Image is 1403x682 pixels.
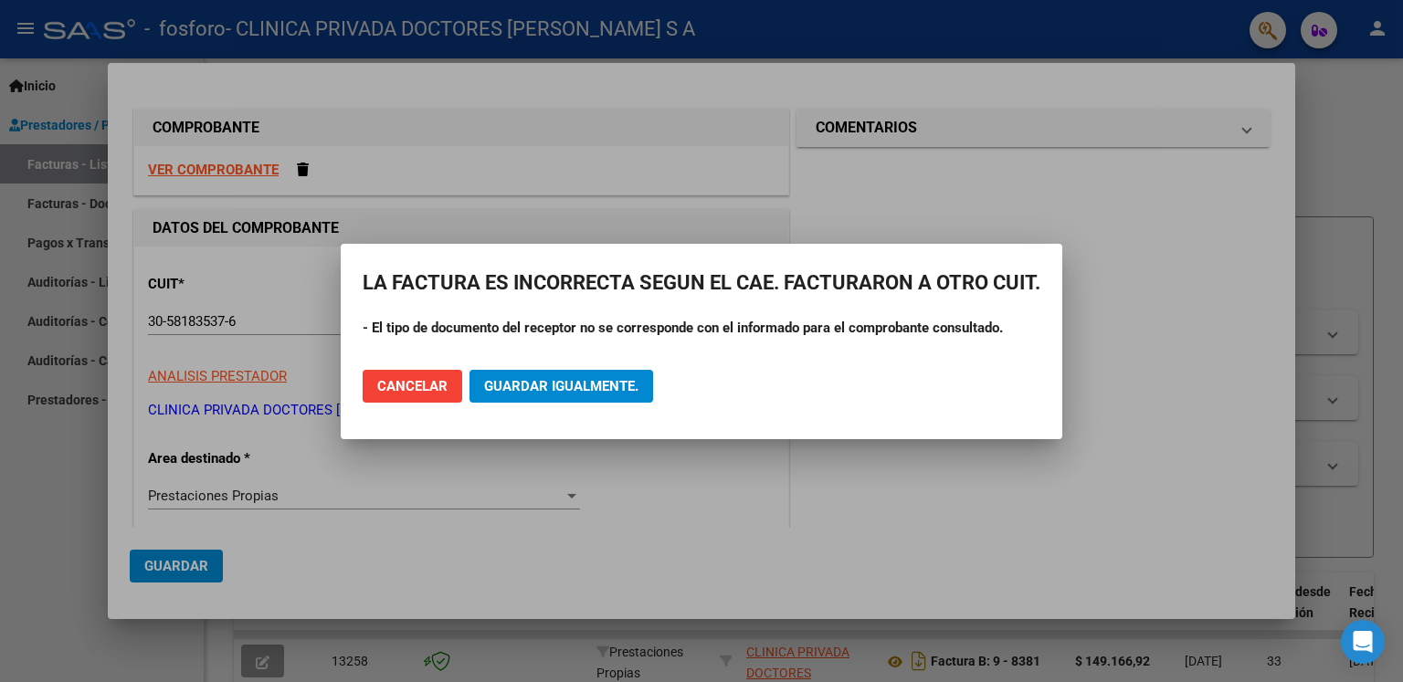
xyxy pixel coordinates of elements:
[363,266,1040,300] h2: LA FACTURA ES INCORRECTA SEGUN EL CAE. FACTURARON A OTRO CUIT.
[363,370,462,403] button: Cancelar
[1341,620,1385,664] div: Open Intercom Messenger
[363,320,1003,336] strong: - El tipo de documento del receptor no se corresponde con el informado para el comprobante consul...
[469,370,653,403] button: Guardar igualmente.
[377,378,448,394] span: Cancelar
[484,378,638,394] span: Guardar igualmente.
